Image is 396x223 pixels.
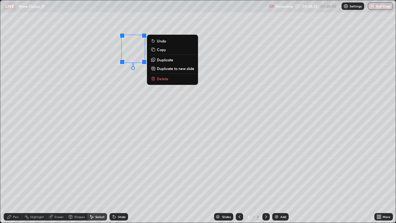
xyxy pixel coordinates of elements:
img: end-class-cross [370,4,375,9]
div: Add [280,215,286,218]
div: 8 [246,215,252,219]
div: Pen [13,215,19,218]
div: / [253,215,255,219]
p: Undo [157,38,166,43]
div: Undo [118,215,126,218]
div: Highlight [30,215,44,218]
p: Recording [275,4,293,9]
div: Shapes [74,215,85,218]
button: Duplicate [149,56,196,63]
div: More [383,215,390,218]
button: Delete [149,75,196,82]
p: Duplicate [157,57,173,62]
button: Copy [149,46,196,53]
img: class-settings-icons [343,4,348,9]
button: End Class [368,2,393,10]
div: Slides [222,215,231,218]
button: Undo [149,37,196,45]
p: Delete [157,76,168,81]
img: add-slide-button [274,214,279,219]
p: LIVE [6,4,14,9]
p: Copy [157,47,166,52]
button: Duplicate to new slide [149,65,196,72]
div: Select [95,215,105,218]
div: 8 [256,214,260,220]
p: Duplicate to new slide [157,66,194,71]
div: Eraser [54,215,64,218]
p: Settings [350,5,362,8]
img: recording.375f2c34.svg [269,4,274,9]
p: Wave Optics_10 [18,4,45,9]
